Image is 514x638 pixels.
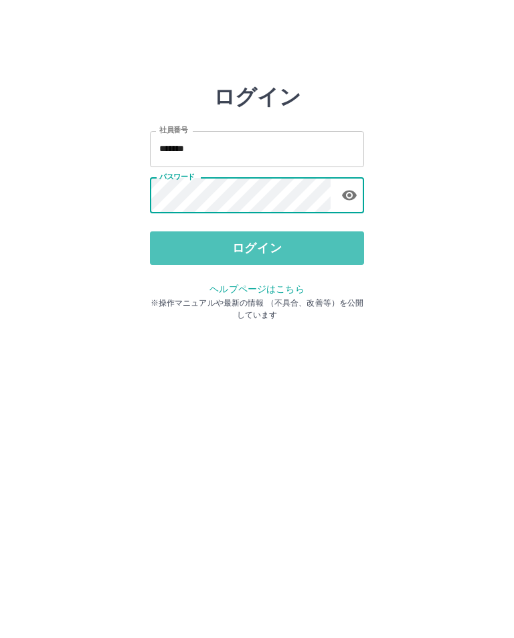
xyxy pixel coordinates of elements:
[213,84,301,110] h2: ログイン
[209,284,304,294] a: ヘルプページはこちら
[159,172,195,182] label: パスワード
[150,297,364,321] p: ※操作マニュアルや最新の情報 （不具合、改善等）を公開しています
[159,125,187,135] label: 社員番号
[150,231,364,265] button: ログイン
